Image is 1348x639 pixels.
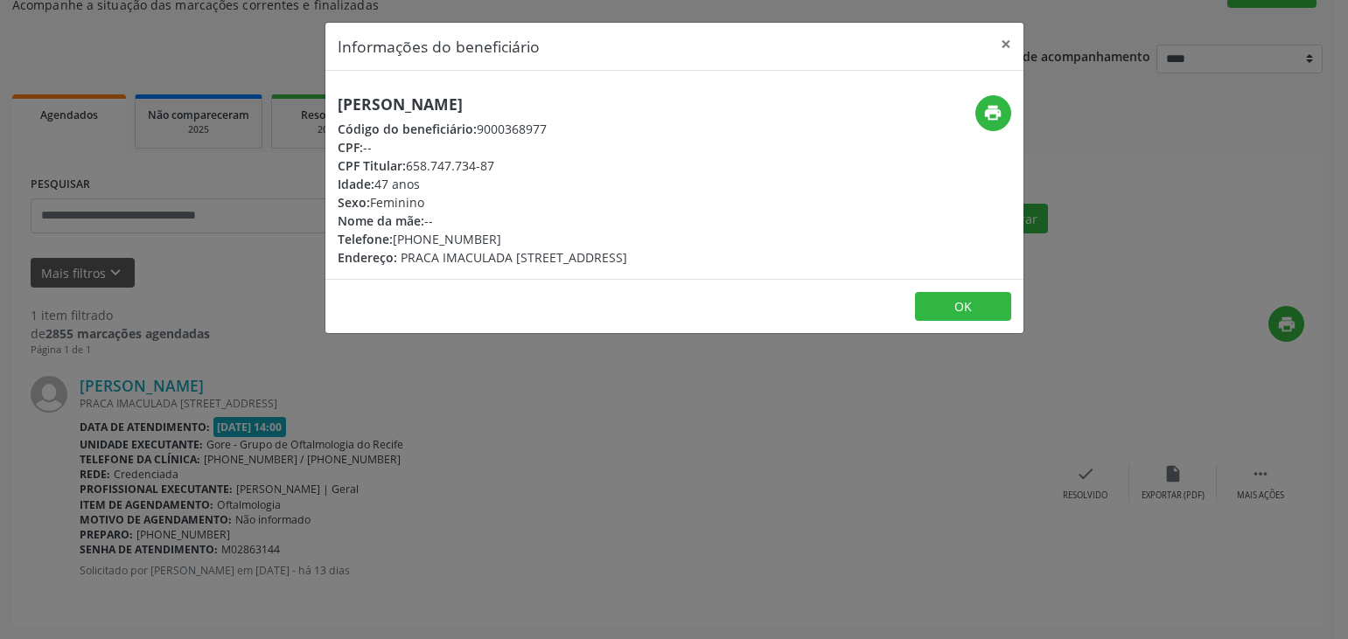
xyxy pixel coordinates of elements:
span: CPF: [338,139,363,156]
span: Idade: [338,176,374,192]
div: -- [338,138,627,156]
h5: Informações do beneficiário [338,35,540,58]
div: 658.747.734-87 [338,156,627,175]
span: Telefone: [338,231,393,247]
div: -- [338,212,627,230]
span: Sexo: [338,194,370,211]
span: Endereço: [338,249,397,266]
button: OK [915,292,1011,322]
button: print [975,95,1011,131]
div: 9000368977 [338,120,627,138]
div: [PHONE_NUMBER] [338,230,627,248]
i: print [983,103,1002,122]
h5: [PERSON_NAME] [338,95,627,114]
div: Feminino [338,193,627,212]
span: PRACA IMACULADA [STREET_ADDRESS] [401,249,627,266]
button: Close [988,23,1023,66]
span: CPF Titular: [338,157,406,174]
div: 47 anos [338,175,627,193]
span: Código do beneficiário: [338,121,477,137]
span: Nome da mãe: [338,212,424,229]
